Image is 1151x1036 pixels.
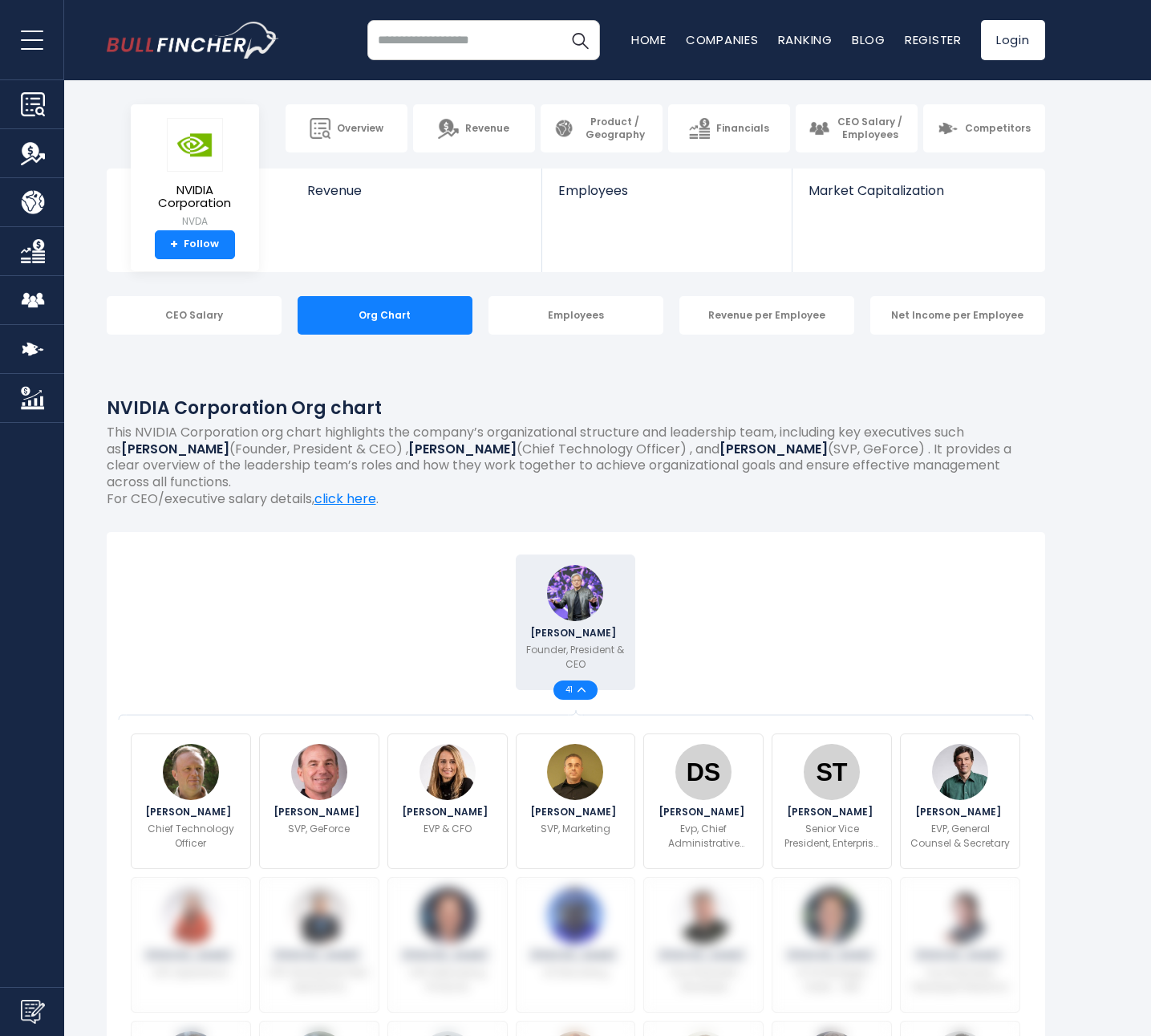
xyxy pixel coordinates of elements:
a: CEO Salary / Employees [796,104,918,152]
a: Employees [542,169,792,225]
a: Debora Shoquist [PERSON_NAME] EVP, Operations [131,877,251,1013]
span: [PERSON_NAME] [530,628,621,638]
p: Vice President Developer Ecosystems [654,965,753,994]
p: Founder, President & CEO [526,643,626,672]
b: [PERSON_NAME] [408,440,517,458]
a: Kevin Deierling [PERSON_NAME] SVP, Networking Products [387,877,508,1013]
a: Blog [852,31,886,48]
img: Shanker Trivedi [804,744,860,800]
img: Jeff Fisher [291,744,347,800]
img: Jensen Huang [547,565,603,621]
img: Keita Iida [932,888,988,944]
a: Revenue [291,169,542,225]
span: [PERSON_NAME] [274,951,364,961]
a: Financials [668,104,790,152]
a: Gilad Shainer [PERSON_NAME] SVP, Marketing [516,733,636,869]
img: Neil Trevett [675,888,732,944]
img: Jay Puri [291,888,347,944]
span: Revenue [465,122,509,135]
a: Jensen Huang [PERSON_NAME] Founder, President & CEO 41 [516,555,636,690]
span: NVIDIA Corporation [144,184,246,210]
a: Ranking [778,31,833,48]
a: Jeff Fisher [PERSON_NAME] SVP, GeForce [259,733,379,869]
p: VP Of Strategic Sales - Dell Technologies [782,965,881,994]
a: Product / Geography [541,104,663,152]
a: Revenue [413,104,535,152]
a: click here [314,490,376,508]
h1: NVIDIA Corporation Org chart [107,395,1045,421]
span: [PERSON_NAME] [145,951,236,961]
span: [PERSON_NAME] [274,807,364,817]
span: Competitors [965,122,1031,135]
span: Overview [337,122,383,135]
span: [PERSON_NAME] [915,807,1006,817]
p: For CEO/executive salary details, . [107,491,1045,508]
span: [PERSON_NAME] [402,951,492,961]
img: Jeremy Williford [804,888,860,944]
a: Jeremy Williford [PERSON_NAME] VP Of Strategic Sales - Dell Technologies [772,877,892,1013]
a: Competitors [923,104,1045,152]
span: CEO Salary / Employees [836,116,905,140]
p: EVP, Worldwide Field Operations [270,965,369,994]
p: Chief Technology Officer [141,822,241,851]
span: Product / Geography [581,116,650,140]
span: Financials [716,122,769,135]
img: David Shannon [675,744,732,800]
a: Overview [286,104,407,152]
div: Employees [488,296,663,335]
span: [PERSON_NAME] [787,951,877,961]
a: Home [631,31,667,48]
span: Revenue [307,183,526,198]
span: [PERSON_NAME] [402,807,492,817]
small: NVDA [144,214,246,229]
span: [PERSON_NAME] [659,807,749,817]
a: Tim Teter [PERSON_NAME] EVP, General Counsel & Secretary [900,733,1020,869]
p: EVP, General Counsel & Secretary [910,822,1010,851]
a: Keita Iida [PERSON_NAME] Vice President, Developer Relations [900,877,1020,1013]
img: Michael Kagan [163,744,219,800]
img: Tim Teter [932,744,988,800]
p: VP, Recruiting [543,965,608,980]
strong: + [170,238,178,252]
button: Search [560,20,600,60]
img: Lindsey Duran [547,888,603,944]
img: Kevin Deierling [419,888,476,944]
p: Senior Vice President, Enterprise Business [782,822,881,851]
p: Evp, Chief Administrative Officer And Secretary [654,822,753,851]
span: Market Capitalization [809,183,1027,198]
div: Revenue per Employee [679,296,854,335]
p: SVP, Networking Products [398,965,497,994]
span: [PERSON_NAME] [659,951,749,961]
span: [PERSON_NAME] [530,807,621,817]
img: Debora Shoquist [163,888,219,944]
a: Shanker Trivedi [PERSON_NAME] Senior Vice President, Enterprise Business [772,733,892,869]
a: Login [981,20,1045,60]
div: Net Income per Employee [870,296,1045,335]
a: Jay Puri [PERSON_NAME] EVP, Worldwide Field Operations [259,877,379,1013]
span: 41 [565,686,578,694]
span: [PERSON_NAME] [145,807,236,817]
img: Colette Kress [419,744,476,800]
span: [PERSON_NAME] [787,807,877,817]
a: Go to homepage [107,22,279,59]
a: Lindsey Duran [PERSON_NAME] VP, Recruiting [516,877,636,1013]
a: NVIDIA Corporation NVDA [143,117,247,230]
img: bullfincher logo [107,22,279,59]
p: This NVIDIA Corporation org chart highlights the company’s organizational structure and leadershi... [107,425,1045,491]
div: Org Chart [298,296,472,335]
a: Colette Kress [PERSON_NAME] EVP & CFO [387,733,508,869]
p: Vice President, Developer Relations [910,965,1010,994]
p: SVP, GeForce [288,822,350,836]
span: [PERSON_NAME] [915,951,1006,961]
p: SVP, Marketing [541,822,610,836]
a: Michael Kagan [PERSON_NAME] Chief Technology Officer [131,733,251,869]
div: CEO Salary [107,296,282,335]
span: Employees [558,183,776,198]
img: Gilad Shainer [547,744,603,800]
a: +Follow [155,230,235,259]
b: [PERSON_NAME] [121,440,229,458]
a: Market Capitalization [792,169,1043,225]
span: [PERSON_NAME] [530,951,621,961]
a: David Shannon [PERSON_NAME] Evp, Chief Administrative Officer And Secretary [643,733,764,869]
p: EVP, Operations [154,965,228,980]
